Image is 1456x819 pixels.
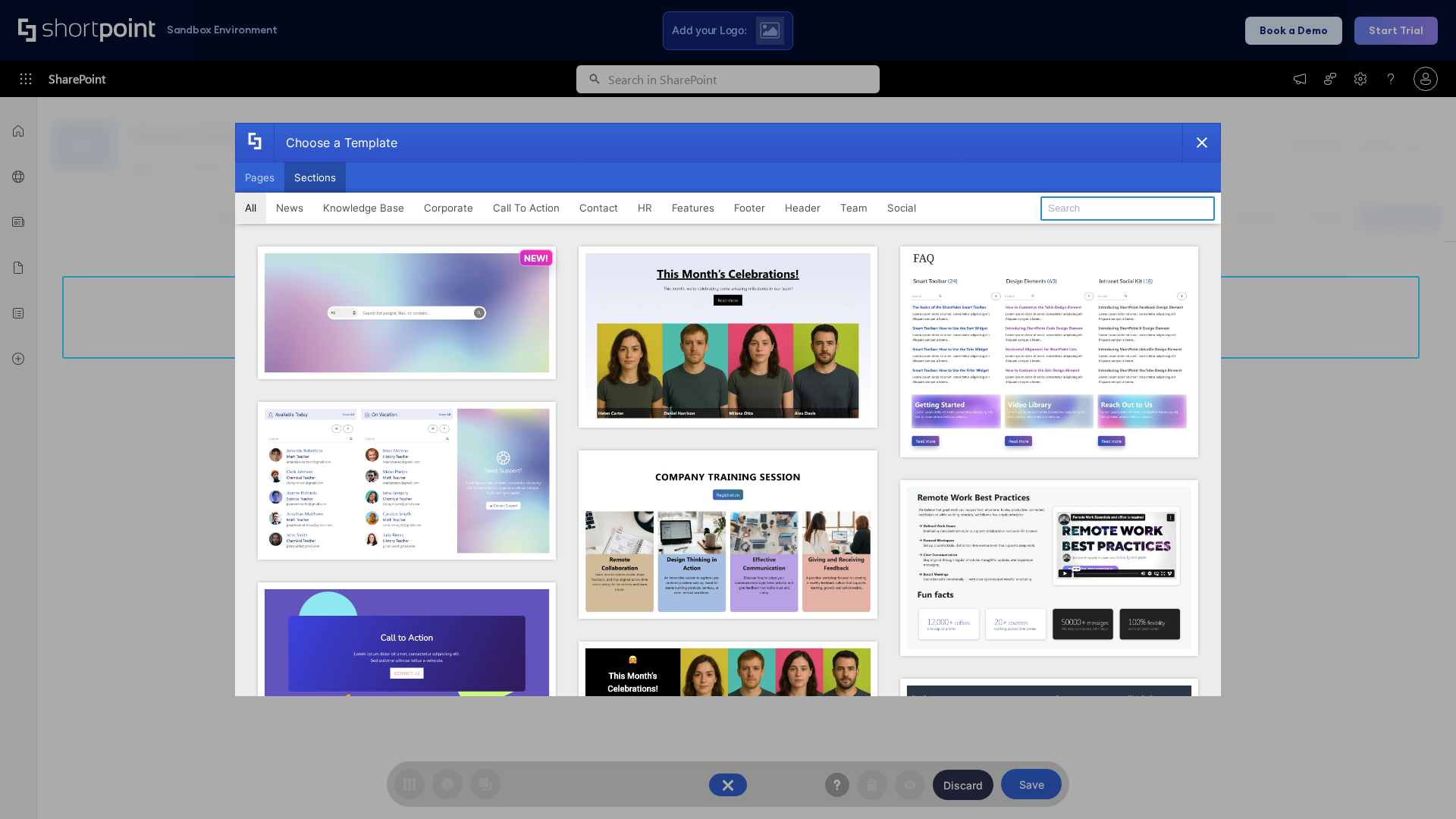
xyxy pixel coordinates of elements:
[235,123,1221,696] div: template selector
[524,253,548,264] p: NEW!
[628,193,662,223] button: HR
[570,193,628,223] button: Contact
[235,162,284,193] button: Pages
[266,193,313,223] button: News
[1040,196,1215,221] input: Search
[235,193,266,223] button: All
[414,193,483,223] button: Corporate
[483,193,570,223] button: Call To Action
[274,124,397,162] div: Choose a Template
[830,193,877,223] button: Team
[284,162,346,193] button: Sections
[662,193,724,223] button: Features
[313,193,414,223] button: Knowledge Base
[724,193,775,223] button: Footer
[877,193,926,223] button: Social
[775,193,830,223] button: Header
[1380,746,1456,819] iframe: Chat Widget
